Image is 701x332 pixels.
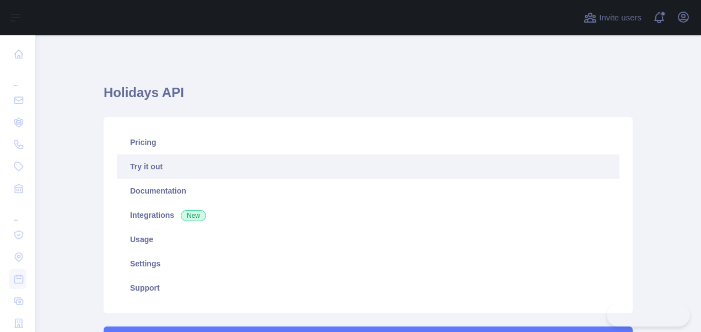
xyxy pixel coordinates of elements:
[117,179,619,203] a: Documentation
[9,66,26,88] div: ...
[104,84,633,110] h1: Holidays API
[117,130,619,154] a: Pricing
[117,227,619,251] a: Usage
[117,276,619,300] a: Support
[9,201,26,223] div: ...
[607,303,690,326] iframe: Toggle Customer Support
[599,12,641,24] span: Invite users
[117,203,619,227] a: Integrations New
[581,9,644,26] button: Invite users
[117,154,619,179] a: Try it out
[181,210,206,221] span: New
[117,251,619,276] a: Settings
